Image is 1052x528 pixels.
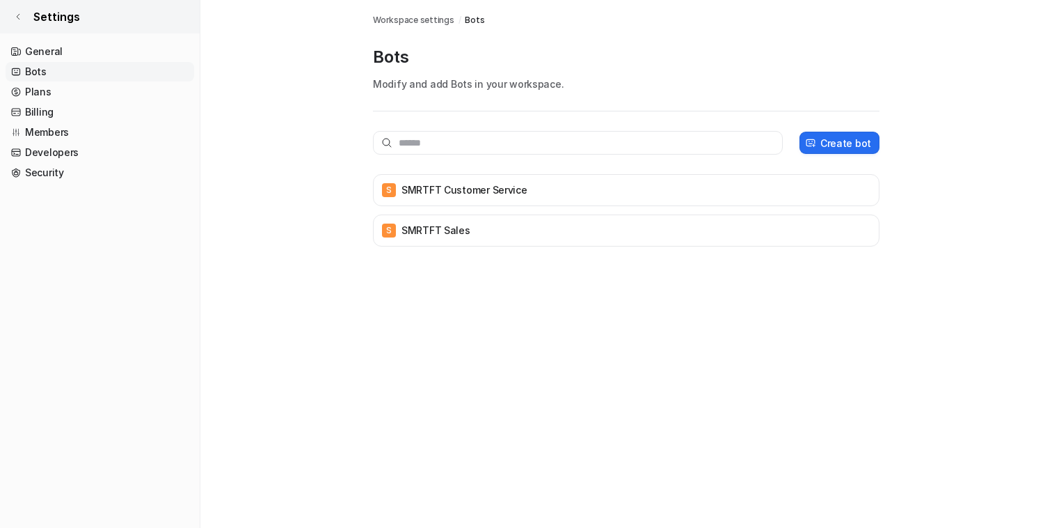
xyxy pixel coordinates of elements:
[799,132,879,154] button: Create bot
[33,8,80,25] span: Settings
[6,123,194,142] a: Members
[382,224,396,238] span: S
[820,136,871,150] p: Create bot
[805,138,816,148] img: create
[373,14,454,26] a: Workspace settings
[6,102,194,122] a: Billing
[401,183,527,197] p: SMRTFT Customer Service
[6,62,194,81] a: Bots
[373,77,879,91] p: Modify and add Bots in your workspace.
[401,224,470,238] p: SMRTFT Sales
[373,46,879,68] p: Bots
[382,183,396,197] span: S
[459,14,461,26] span: /
[6,163,194,183] a: Security
[6,42,194,61] a: General
[6,143,194,162] a: Developers
[6,82,194,102] a: Plans
[465,14,484,26] a: Bots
